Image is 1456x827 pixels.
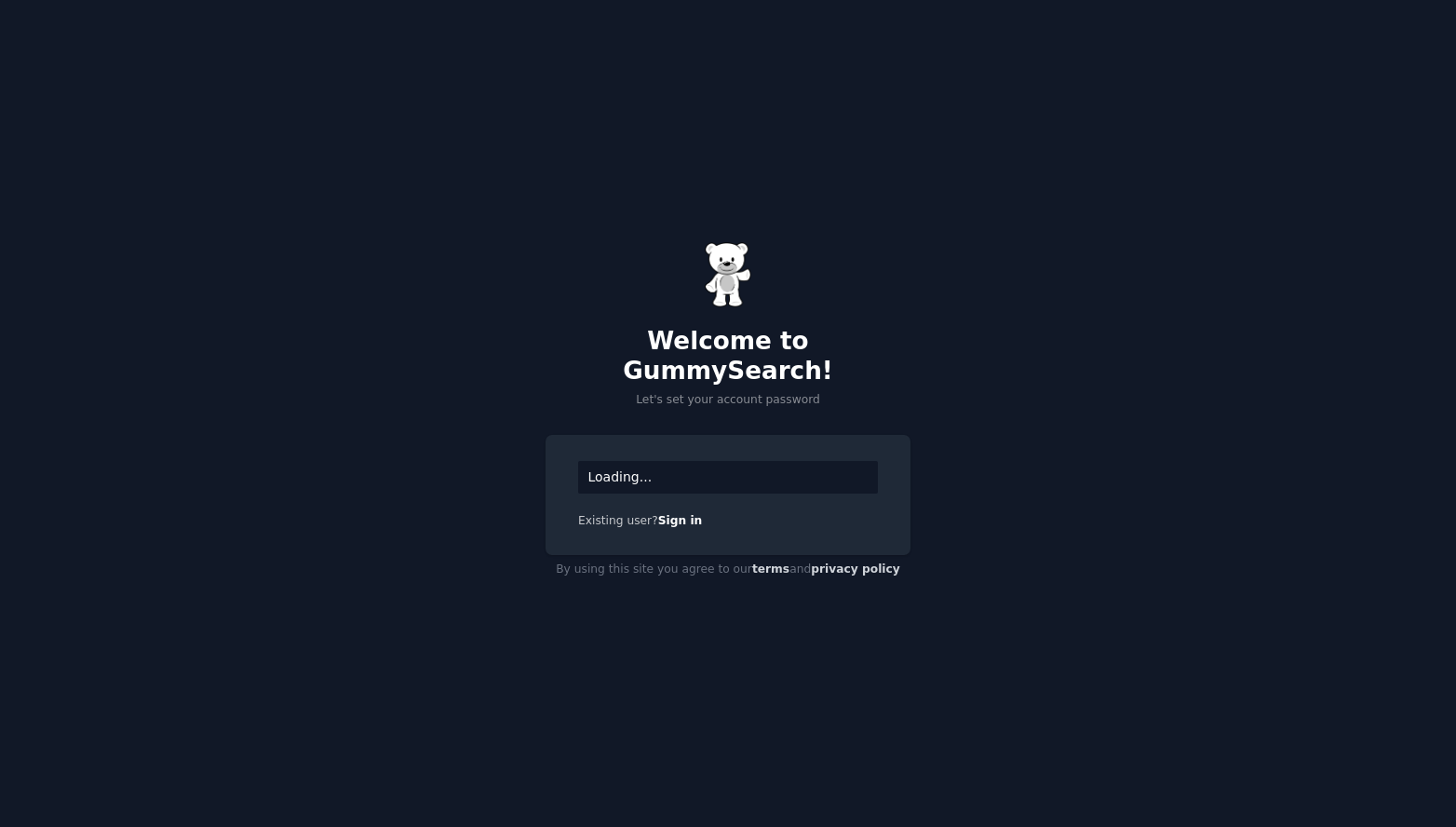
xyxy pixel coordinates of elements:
a: terms [752,563,789,576]
a: Sign in [658,514,703,527]
p: Let's set your account password [546,392,910,409]
img: Gummy Bear [705,242,751,307]
h2: Welcome to GummySearch! [546,327,910,386]
div: Loading... [578,461,878,494]
div: By using this site you agree to our and [546,555,910,585]
span: Existing user? [578,514,658,527]
a: privacy policy [811,563,900,576]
